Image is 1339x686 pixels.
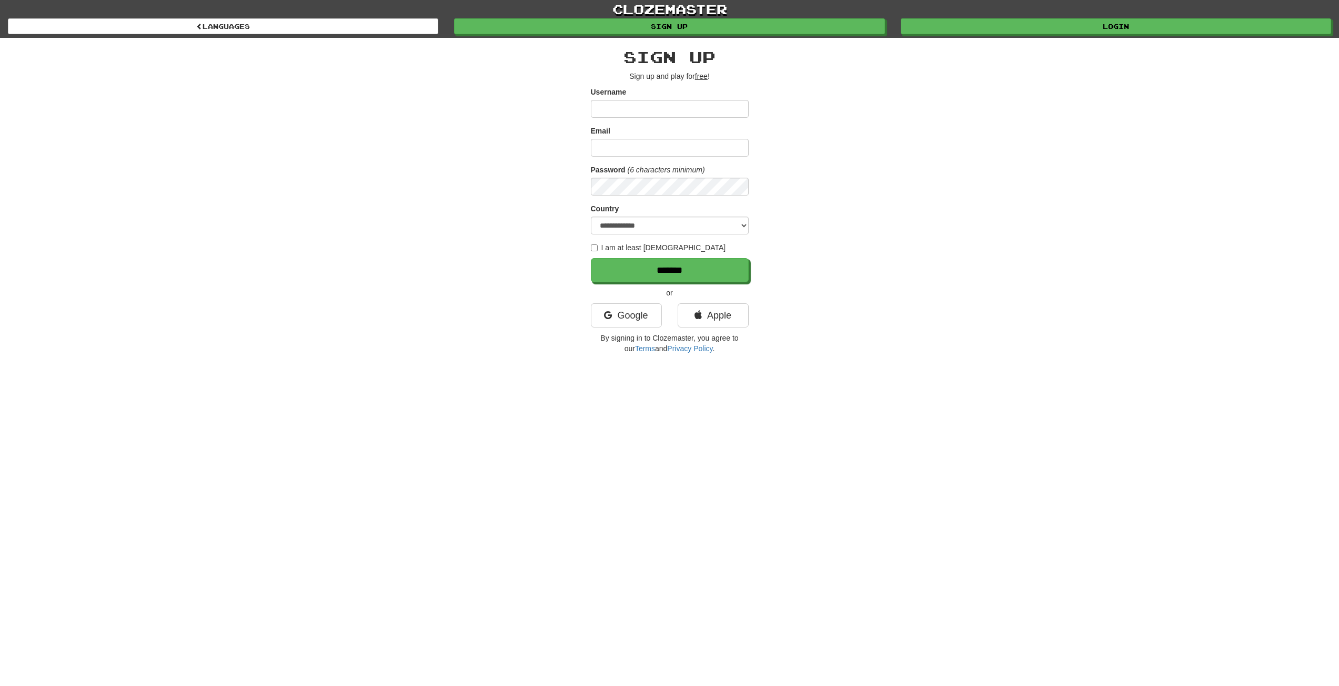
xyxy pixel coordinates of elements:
[591,303,662,327] a: Google
[591,203,619,214] label: Country
[591,71,749,81] p: Sign up and play for !
[678,303,749,327] a: Apple
[635,344,655,353] a: Terms
[628,166,705,174] em: (6 characters minimum)
[591,242,726,253] label: I am at least [DEMOGRAPHIC_DATA]
[695,72,708,80] u: free
[901,18,1331,34] a: Login
[591,126,610,136] label: Email
[591,333,749,354] p: By signing in to Clozemaster, you agree to our and .
[591,87,627,97] label: Username
[8,18,438,34] a: Languages
[591,288,749,298] p: or
[667,344,712,353] a: Privacy Policy
[591,244,598,251] input: I am at least [DEMOGRAPHIC_DATA]
[454,18,884,34] a: Sign up
[591,48,749,66] h2: Sign up
[591,165,626,175] label: Password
